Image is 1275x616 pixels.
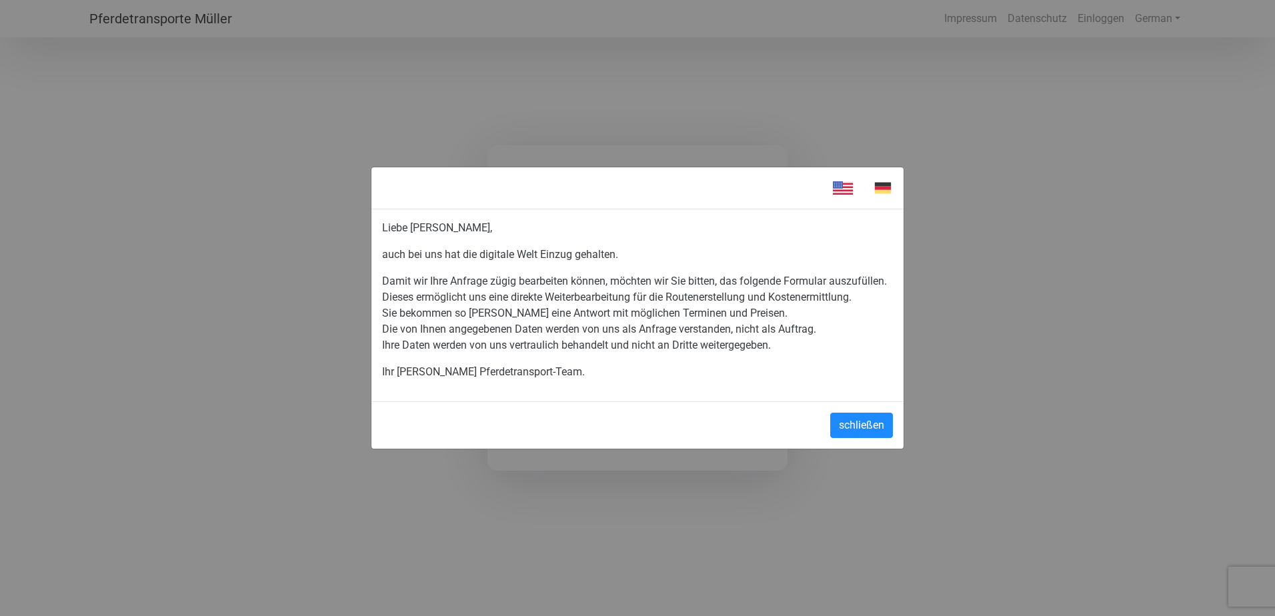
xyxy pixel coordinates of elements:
[830,413,893,438] button: schließen
[382,364,893,380] p: Ihr [PERSON_NAME] Pferdetransport-Team.
[823,178,863,198] img: en
[863,178,903,198] img: de
[382,220,893,236] p: Liebe [PERSON_NAME],
[382,247,893,263] p: auch bei uns hat die digitale Welt Einzug gehalten.
[382,273,893,353] p: Damit wir Ihre Anfrage zügig bearbeiten können, möchten wir Sie bitten, das folgende Formular aus...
